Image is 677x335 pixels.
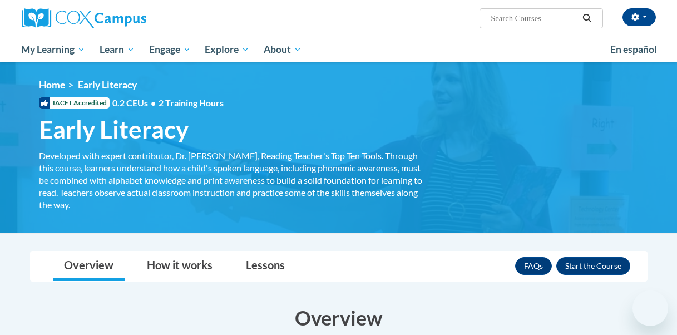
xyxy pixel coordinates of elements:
[490,12,579,25] input: Search Courses
[53,252,125,281] a: Overview
[22,8,222,28] a: Cox Campus
[205,43,249,56] span: Explore
[39,79,65,91] a: Home
[22,8,146,28] img: Cox Campus
[632,290,668,326] iframe: Button to launch messaging window
[610,43,657,55] span: En español
[13,37,664,62] div: Main menu
[100,43,135,56] span: Learn
[92,37,142,62] a: Learn
[622,8,656,26] button: Account Settings
[197,37,256,62] a: Explore
[30,304,648,332] h3: Overview
[112,97,224,109] span: 0.2 CEUs
[515,257,552,275] a: FAQs
[256,37,309,62] a: About
[142,37,198,62] a: Engage
[603,38,664,61] a: En español
[235,252,296,281] a: Lessons
[264,43,302,56] span: About
[78,79,137,91] span: Early Literacy
[39,150,423,211] div: Developed with expert contributor, Dr. [PERSON_NAME], Reading Teacher's Top Ten Tools. Through th...
[556,257,630,275] button: Enroll
[579,12,595,25] button: Search
[136,252,224,281] a: How it works
[39,97,110,109] span: IACET Accredited
[14,37,93,62] a: My Learning
[39,115,189,144] span: Early Literacy
[159,97,224,108] span: 2 Training Hours
[151,97,156,108] span: •
[21,43,85,56] span: My Learning
[149,43,191,56] span: Engage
